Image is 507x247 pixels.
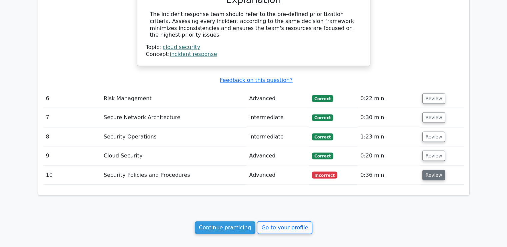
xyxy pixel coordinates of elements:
td: 9 [43,146,101,165]
td: 0:20 min. [358,146,420,165]
a: Continue practicing [195,221,256,234]
a: cloud security [163,44,200,50]
td: Cloud Security [101,146,246,165]
button: Review [422,170,445,180]
span: Correct [312,133,333,140]
td: Security Policies and Procedures [101,166,246,185]
span: Correct [312,95,333,102]
button: Review [422,94,445,104]
div: Concept: [146,51,361,58]
span: Correct [312,115,333,121]
td: Advanced [246,166,309,185]
td: 10 [43,166,101,185]
td: 6 [43,89,101,108]
td: Advanced [246,146,309,165]
button: Review [422,132,445,142]
div: Topic: [146,44,361,51]
a: Go to your profile [257,221,312,234]
td: 0:36 min. [358,166,420,185]
td: Security Operations [101,127,246,146]
button: Review [422,151,445,161]
td: Risk Management [101,89,246,108]
div: The incident response team should refer to the pre-defined prioritization criteria. Assessing eve... [150,11,357,39]
a: incident response [170,51,217,57]
button: Review [422,113,445,123]
td: 0:22 min. [358,89,420,108]
td: 1:23 min. [358,127,420,146]
span: Incorrect [312,172,337,178]
td: 0:30 min. [358,108,420,127]
td: Secure Network Architecture [101,108,246,127]
a: Feedback on this question? [220,77,292,83]
td: 7 [43,108,101,127]
td: Advanced [246,89,309,108]
td: Intermediate [246,127,309,146]
td: Intermediate [246,108,309,127]
td: 8 [43,127,101,146]
span: Correct [312,153,333,159]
